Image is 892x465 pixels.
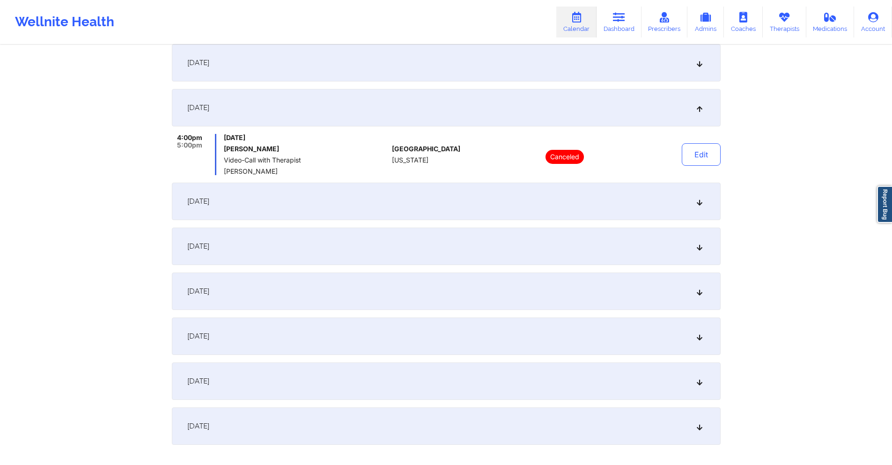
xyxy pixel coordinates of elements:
[224,168,388,175] span: [PERSON_NAME]
[806,7,855,37] a: Medications
[392,145,460,153] span: [GEOGRAPHIC_DATA]
[641,7,688,37] a: Prescribers
[724,7,763,37] a: Coaches
[224,134,388,141] span: [DATE]
[177,141,202,149] span: 5:00pm
[224,145,388,153] h6: [PERSON_NAME]
[546,150,584,164] p: Canceled
[682,143,721,166] button: Edit
[854,7,892,37] a: Account
[187,58,209,67] span: [DATE]
[597,7,641,37] a: Dashboard
[556,7,597,37] a: Calendar
[187,287,209,296] span: [DATE]
[187,242,209,251] span: [DATE]
[187,376,209,386] span: [DATE]
[187,197,209,206] span: [DATE]
[187,103,209,112] span: [DATE]
[392,156,428,164] span: [US_STATE]
[763,7,806,37] a: Therapists
[177,134,202,141] span: 4:00pm
[224,156,388,164] span: Video-Call with Therapist
[187,421,209,431] span: [DATE]
[187,332,209,341] span: [DATE]
[687,7,724,37] a: Admins
[877,186,892,223] a: Report Bug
